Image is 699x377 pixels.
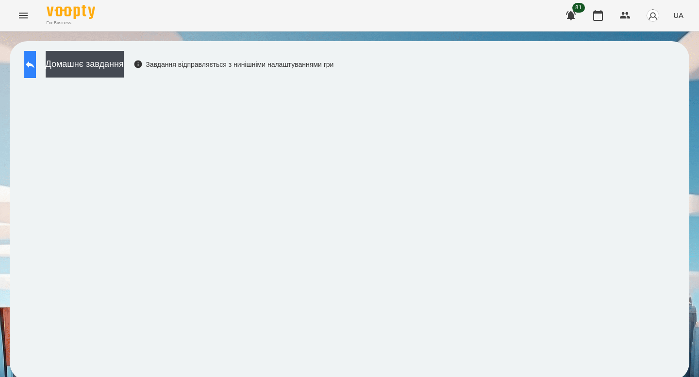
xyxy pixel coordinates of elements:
[47,20,95,26] span: For Business
[673,10,683,20] span: UA
[133,60,334,69] div: Завдання відправляється з нинішніми налаштуваннями гри
[572,3,585,13] span: 81
[646,9,660,22] img: avatar_s.png
[12,4,35,27] button: Menu
[46,51,124,78] button: Домашнє завдання
[47,5,95,19] img: Voopty Logo
[669,6,687,24] button: UA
